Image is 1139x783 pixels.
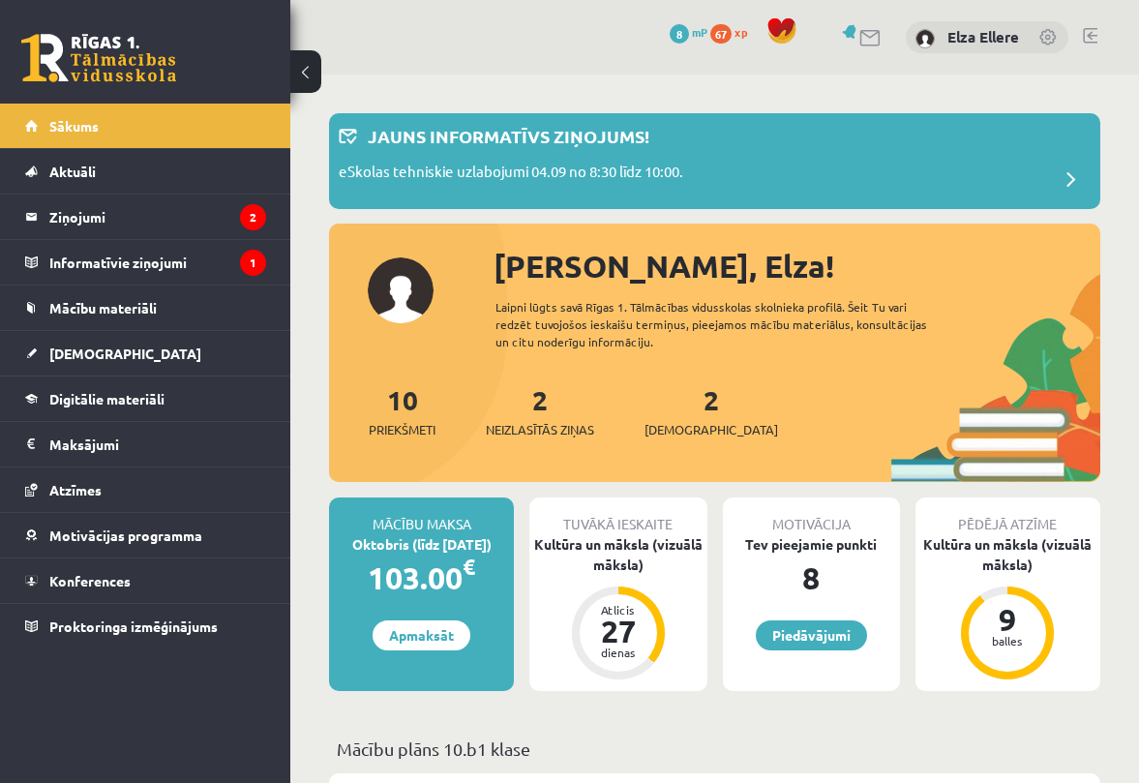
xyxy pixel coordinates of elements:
[25,467,266,512] a: Atzīmes
[25,331,266,376] a: [DEMOGRAPHIC_DATA]
[25,604,266,648] a: Proktoringa izmēģinājums
[337,736,1093,762] p: Mācību plāns 10.b1 klase
[339,161,683,188] p: eSkolas tehniskie uzlabojumi 04.09 no 8:30 līdz 10:00.
[49,572,131,589] span: Konferences
[49,422,266,467] legend: Maksājumi
[589,616,647,647] div: 27
[589,604,647,616] div: Atlicis
[710,24,732,44] span: 67
[670,24,707,40] a: 8 mP
[373,620,470,650] a: Apmaksāt
[49,345,201,362] span: [DEMOGRAPHIC_DATA]
[463,553,475,581] span: €
[25,513,266,557] a: Motivācijas programma
[49,390,165,407] span: Digitālie materiāli
[495,298,958,350] div: Laipni lūgts savā Rīgas 1. Tālmācības vidusskolas skolnieka profilā. Šeit Tu vari redzēt tuvojošo...
[368,123,649,149] p: Jauns informatīvs ziņojums!
[710,24,757,40] a: 67 xp
[692,24,707,40] span: mP
[529,534,706,682] a: Kultūra un māksla (vizuālā māksla) Atlicis 27 dienas
[947,27,1019,46] a: Elza Ellere
[756,620,867,650] a: Piedāvājumi
[25,240,266,285] a: Informatīvie ziņojumi1
[494,243,1100,289] div: [PERSON_NAME], Elza!
[49,195,266,239] legend: Ziņojumi
[49,617,218,635] span: Proktoringa izmēģinājums
[339,123,1091,199] a: Jauns informatīvs ziņojums! eSkolas tehniskie uzlabojumi 04.09 no 8:30 līdz 10:00.
[915,534,1100,575] div: Kultūra un māksla (vizuālā māksla)
[49,481,102,498] span: Atzīmes
[486,382,594,439] a: 2Neizlasītās ziņas
[25,558,266,603] a: Konferences
[529,534,706,575] div: Kultūra un māksla (vizuālā māksla)
[49,163,96,180] span: Aktuāli
[723,497,900,534] div: Motivācija
[240,204,266,230] i: 2
[723,555,900,601] div: 8
[329,534,514,555] div: Oktobris (līdz [DATE])
[369,420,435,439] span: Priekšmeti
[915,29,935,48] img: Elza Ellere
[329,497,514,534] div: Mācību maksa
[978,604,1036,635] div: 9
[589,647,647,658] div: dienas
[49,527,202,544] span: Motivācijas programma
[915,534,1100,682] a: Kultūra un māksla (vizuālā māksla) 9 balles
[670,24,689,44] span: 8
[25,149,266,194] a: Aktuāli
[529,497,706,534] div: Tuvākā ieskaite
[644,420,778,439] span: [DEMOGRAPHIC_DATA]
[25,195,266,239] a: Ziņojumi2
[329,555,514,601] div: 103.00
[25,286,266,330] a: Mācību materiāli
[21,34,176,82] a: Rīgas 1. Tālmācības vidusskola
[486,420,594,439] span: Neizlasītās ziņas
[723,534,900,555] div: Tev pieejamie punkti
[369,382,435,439] a: 10Priekšmeti
[49,117,99,135] span: Sākums
[25,104,266,148] a: Sākums
[49,240,266,285] legend: Informatīvie ziņojumi
[25,376,266,421] a: Digitālie materiāli
[644,382,778,439] a: 2[DEMOGRAPHIC_DATA]
[734,24,747,40] span: xp
[25,422,266,467] a: Maksājumi
[49,299,157,316] span: Mācību materiāli
[240,250,266,276] i: 1
[978,635,1036,647] div: balles
[915,497,1100,534] div: Pēdējā atzīme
